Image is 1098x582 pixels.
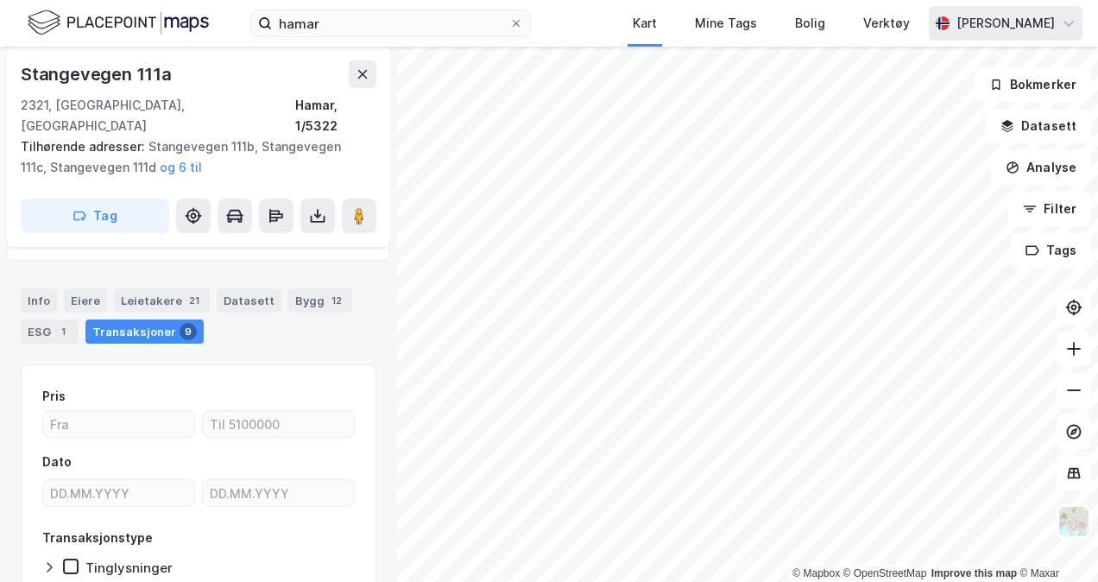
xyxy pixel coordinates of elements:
div: Hamar, 1/5322 [295,95,376,136]
div: 2321, [GEOGRAPHIC_DATA], [GEOGRAPHIC_DATA] [21,95,295,136]
div: 9 [180,323,197,340]
div: Stangevegen 111a [21,60,175,88]
div: Verktøy [863,13,910,34]
div: Dato [42,452,72,472]
img: logo.f888ab2527a4732fd821a326f86c7f29.svg [28,8,209,38]
button: Tag [21,199,169,233]
input: Søk på adresse, matrikkel, gårdeiere, leietakere eller personer [272,10,509,36]
div: 21 [186,292,203,309]
button: Bokmerker [975,67,1091,102]
input: DD.MM.YYYY [203,480,354,506]
div: 1 [54,323,72,340]
div: Bygg [288,288,352,313]
div: [PERSON_NAME] [956,13,1055,34]
div: Transaksjonstype [42,528,153,548]
input: Til 5100000 [203,411,354,437]
div: Pris [42,386,66,407]
div: Datasett [217,288,281,313]
div: Stangevegen 111b, Stangevegen 111c, Stangevegen 111d [21,136,363,178]
div: Kart [633,13,657,34]
button: Filter [1008,192,1091,226]
input: Fra [43,411,194,437]
div: Kontrollprogram for chat [1012,499,1098,582]
button: Datasett [986,109,1091,143]
input: DD.MM.YYYY [43,480,194,506]
div: Transaksjoner [85,319,204,344]
div: Leietakere [114,288,210,313]
a: OpenStreetMap [843,567,927,579]
div: Mine Tags [695,13,757,34]
iframe: Chat Widget [1012,499,1098,582]
div: ESG [21,319,79,344]
a: Improve this map [931,567,1017,579]
div: Info [21,288,57,313]
button: Tags [1011,233,1091,268]
div: Tinglysninger [85,560,173,576]
div: Eiere [64,288,107,313]
button: Analyse [991,150,1091,185]
div: Bolig [795,13,825,34]
div: 12 [328,292,345,309]
span: Tilhørende adresser: [21,139,148,154]
a: Mapbox [792,567,840,579]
